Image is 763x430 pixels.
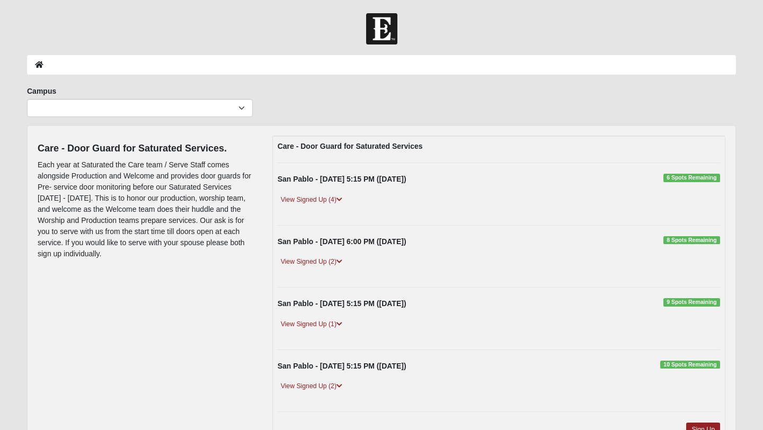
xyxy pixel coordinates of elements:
[660,361,720,369] span: 10 Spots Remaining
[663,174,720,182] span: 6 Spots Remaining
[663,298,720,307] span: 9 Spots Remaining
[278,175,406,183] strong: San Pablo - [DATE] 5:15 PM ([DATE])
[278,319,345,330] a: View Signed Up (1)
[38,143,256,155] h4: Care - Door Guard for Saturated Services.
[366,13,397,44] img: Church of Eleven22 Logo
[278,362,406,370] strong: San Pablo - [DATE] 5:15 PM ([DATE])
[278,237,406,246] strong: San Pablo - [DATE] 6:00 PM ([DATE])
[278,194,345,205] a: View Signed Up (4)
[278,142,423,150] strong: Care - Door Guard for Saturated Services
[663,236,720,245] span: 8 Spots Remaining
[278,256,345,267] a: View Signed Up (2)
[278,299,406,308] strong: San Pablo - [DATE] 5:15 PM ([DATE])
[27,86,56,96] label: Campus
[38,159,256,259] p: Each year at Saturated the Care team / Serve Staff comes alongside Production and Welcome and pro...
[278,381,345,392] a: View Signed Up (2)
